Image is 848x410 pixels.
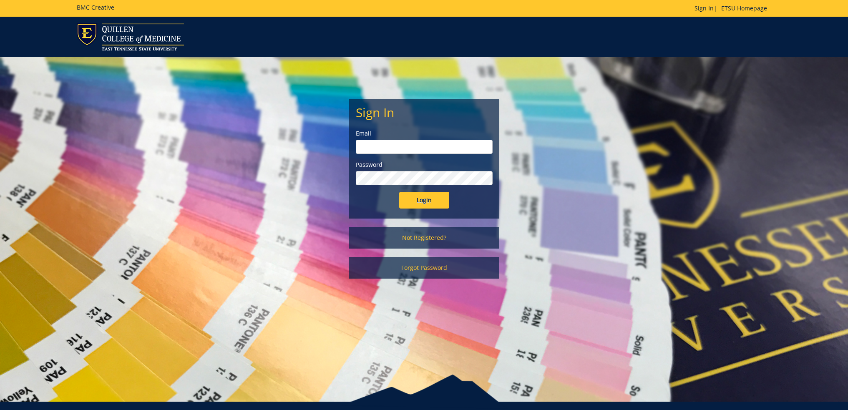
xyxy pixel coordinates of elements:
h5: BMC Creative [77,4,114,10]
label: Email [356,129,493,138]
h2: Sign In [356,106,493,119]
p: | [695,4,771,13]
a: Sign In [695,4,714,12]
img: ETSU logo [77,23,184,50]
label: Password [356,161,493,169]
input: Login [399,192,449,209]
a: Forgot Password [349,257,499,279]
a: Not Registered? [349,227,499,249]
a: ETSU Homepage [717,4,771,12]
